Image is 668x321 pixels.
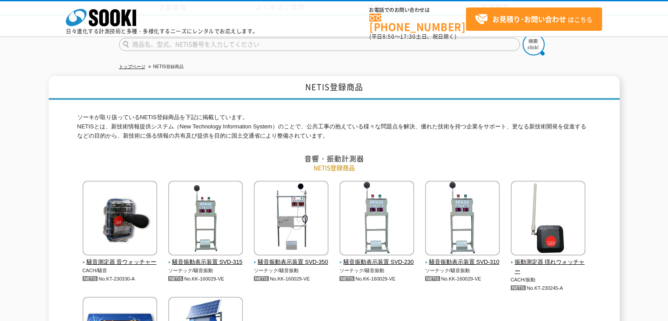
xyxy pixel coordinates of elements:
[254,258,329,267] span: 騒音振動表示装置 SVD-350
[339,250,415,267] a: 騒音振動表示装置 SVD-230
[425,258,500,267] span: 騒音振動表示装置 SVD-310
[339,181,414,258] img: 騒音振動表示装置 SVD-230
[369,7,466,13] span: お電話でのお問い合わせは
[511,250,586,276] a: 振動測定器 揺れウォッチャー
[383,33,395,40] span: 8:50
[511,258,586,276] span: 振動測定器 揺れウォッチャー
[147,62,184,72] li: NETIS登録商品
[425,274,500,284] p: No.KK-160029-VE
[425,267,500,274] p: ソーテック/騒音振動
[339,267,415,274] p: ソーテック/騒音振動
[77,113,591,140] p: ソーキが取り扱っているNETIS登録商品を下記に掲載しています。 NETISとは、新技術情報提供システム（New Technology Information System）のことで、公共工事の...
[511,181,585,258] img: 振動測定器 揺れウォッチャー
[523,33,545,55] img: btn_search.png
[369,14,466,32] a: [PHONE_NUMBER]
[254,250,329,267] a: 騒音振動表示装置 SVD-350
[49,76,620,100] h1: NETIS登録商品
[475,13,592,26] span: はこちら
[254,274,329,284] p: No.KK-160029-VE
[83,258,158,267] span: 騒音測定器 音ウォッチャー
[511,276,586,284] p: CACH/振動
[83,267,158,274] p: CACH/騒音
[425,181,500,258] img: 騒音振動表示装置 SVD-310
[339,258,415,267] span: 騒音振動表示装置 SVD-230
[369,33,456,40] span: (平日 ～ 土日、祝日除く)
[254,181,329,258] img: 騒音振動表示装置 SVD-350
[119,64,145,69] a: トップページ
[83,181,157,258] img: 騒音測定器 音ウォッチャー
[511,284,586,293] p: No.KT-230245-A
[466,7,602,31] a: お見積り･お問い合わせはこちら
[339,274,415,284] p: No.KK-160029-VE
[168,250,243,267] a: 騒音振動表示装置 SVD-315
[400,33,416,40] span: 17:30
[254,267,329,274] p: ソーテック/騒音振動
[492,14,566,24] strong: お見積り･お問い合わせ
[168,267,243,274] p: ソーテック/騒音振動
[77,163,591,172] p: NETIS登録商品
[66,29,258,34] p: 日々進化する計測技術と多種・多様化するニーズにレンタルでお応えします。
[83,274,158,284] p: No.KT-230330-A
[168,181,243,258] img: 騒音振動表示装置 SVD-315
[168,258,243,267] span: 騒音振動表示装置 SVD-315
[83,250,158,267] a: 騒音測定器 音ウォッチャー
[77,154,591,163] h2: 音響・振動計測器
[119,38,520,51] input: 商品名、型式、NETIS番号を入力してください
[425,250,500,267] a: 騒音振動表示装置 SVD-310
[168,274,243,284] p: No.KK-160029-VE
